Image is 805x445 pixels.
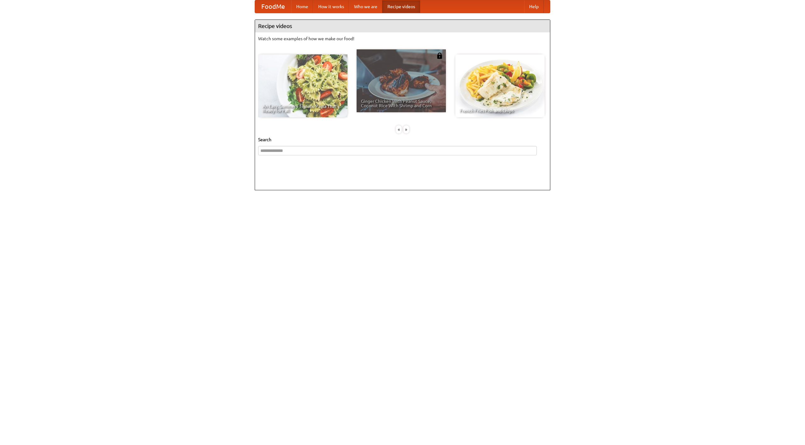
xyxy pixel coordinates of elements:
[255,20,550,32] h4: Recipe videos
[255,0,291,13] a: FoodMe
[349,0,382,13] a: Who we are
[258,136,547,143] h5: Search
[524,0,544,13] a: Help
[313,0,349,13] a: How it works
[396,125,402,133] div: «
[291,0,313,13] a: Home
[460,108,540,113] span: French Fries Fish and Chips
[258,54,347,117] a: An Easy, Summery Tomato Pasta That's Ready for Fall
[258,36,547,42] p: Watch some examples of how we make our food!
[263,104,343,113] span: An Easy, Summery Tomato Pasta That's Ready for Fall
[382,0,420,13] a: Recipe videos
[455,54,545,117] a: French Fries Fish and Chips
[436,53,443,59] img: 483408.png
[403,125,409,133] div: »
